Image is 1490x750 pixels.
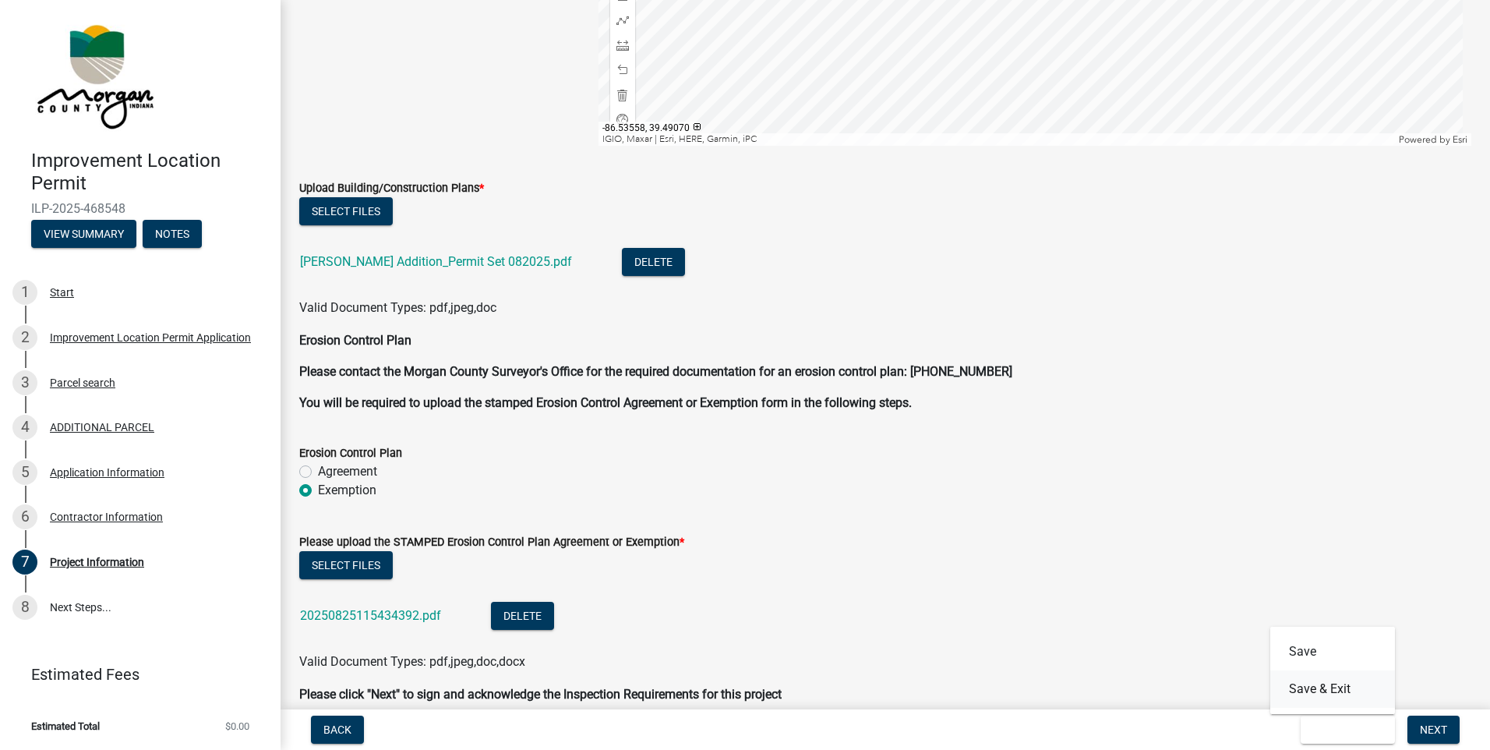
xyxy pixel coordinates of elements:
div: 3 [12,370,37,395]
span: Estimated Total [31,721,100,731]
wm-modal-confirm: Notes [143,228,202,241]
div: ADDITIONAL PARCEL [50,422,154,433]
div: 1 [12,280,37,305]
a: Esri [1453,134,1467,145]
div: 8 [12,595,37,620]
div: Project Information [50,557,144,568]
button: Notes [143,220,202,248]
span: Back [323,723,351,736]
label: Agreement [318,462,377,481]
button: Next [1407,716,1460,744]
label: Erosion Control Plan [299,448,402,459]
a: [PERSON_NAME] Addition_Permit Set 082025.pdf [300,254,572,269]
img: Morgan County, Indiana [31,16,157,133]
button: Save & Exit [1270,670,1395,708]
button: View Summary [31,220,136,248]
div: 5 [12,460,37,485]
span: Valid Document Types: pdf,jpeg,doc [299,300,496,315]
div: Powered by [1395,133,1471,146]
div: Save & Exit [1270,627,1395,714]
div: 7 [12,550,37,575]
span: Save & Exit [1313,723,1373,736]
div: 4 [12,415,37,440]
strong: You will be required to upload the stamped Erosion Control Agreement or Exemption form in the fol... [299,395,912,410]
label: Please upload the STAMPED Erosion Control Plan Agreement or Exemption [299,537,684,548]
div: Contractor Information [50,511,163,522]
a: Estimated Fees [12,659,256,690]
wm-modal-confirm: Delete Document [491,610,554,624]
div: Improvement Location Permit Application [50,332,251,343]
span: $0.00 [225,721,249,731]
button: Select files [299,197,393,225]
div: Start [50,287,74,298]
button: Select files [299,551,393,579]
span: ILP-2025-468548 [31,201,249,216]
a: 20250825115434392.pdf [300,608,441,623]
div: 6 [12,504,37,529]
label: Upload Building/Construction Plans [299,183,484,194]
button: Delete [622,248,685,276]
strong: Please click "Next" to sign and acknowledge the Inspection Requirements for this project [299,687,782,702]
strong: Erosion Control Plan [299,333,411,348]
wm-modal-confirm: Delete Document [622,256,685,271]
wm-modal-confirm: Summary [31,228,136,241]
button: Save & Exit [1301,716,1395,744]
span: Next [1420,723,1447,736]
div: Application Information [50,467,164,478]
button: Save [1270,633,1395,670]
div: 2 [12,325,37,350]
h4: Improvement Location Permit [31,150,268,195]
span: Valid Document Types: pdf,jpeg,doc,docx [299,654,525,669]
button: Back [311,716,364,744]
button: Delete [491,602,554,630]
strong: Please contact the Morgan County Surveyor's Office for the required documentation for an erosion ... [299,364,1012,379]
div: IGIO, Maxar | Esri, HERE, Garmin, iPC [598,133,1396,146]
label: Exemption [318,481,376,500]
div: Parcel search [50,377,115,388]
